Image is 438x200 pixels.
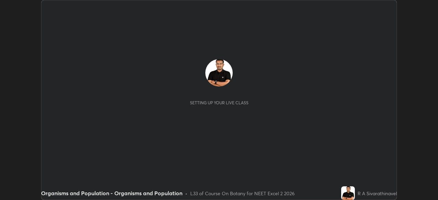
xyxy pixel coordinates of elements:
div: Organisms and Population - Organisms and Population [41,189,182,197]
img: 353fb1e8e3254d6685d4e4cd38085dfd.jpg [341,186,355,200]
div: L33 of Course On Botany for NEET Excel 2 2026 [190,190,295,197]
div: R A Sivarathinavel [358,190,397,197]
img: 353fb1e8e3254d6685d4e4cd38085dfd.jpg [205,59,233,86]
div: Setting up your live class [190,100,248,105]
div: • [185,190,188,197]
